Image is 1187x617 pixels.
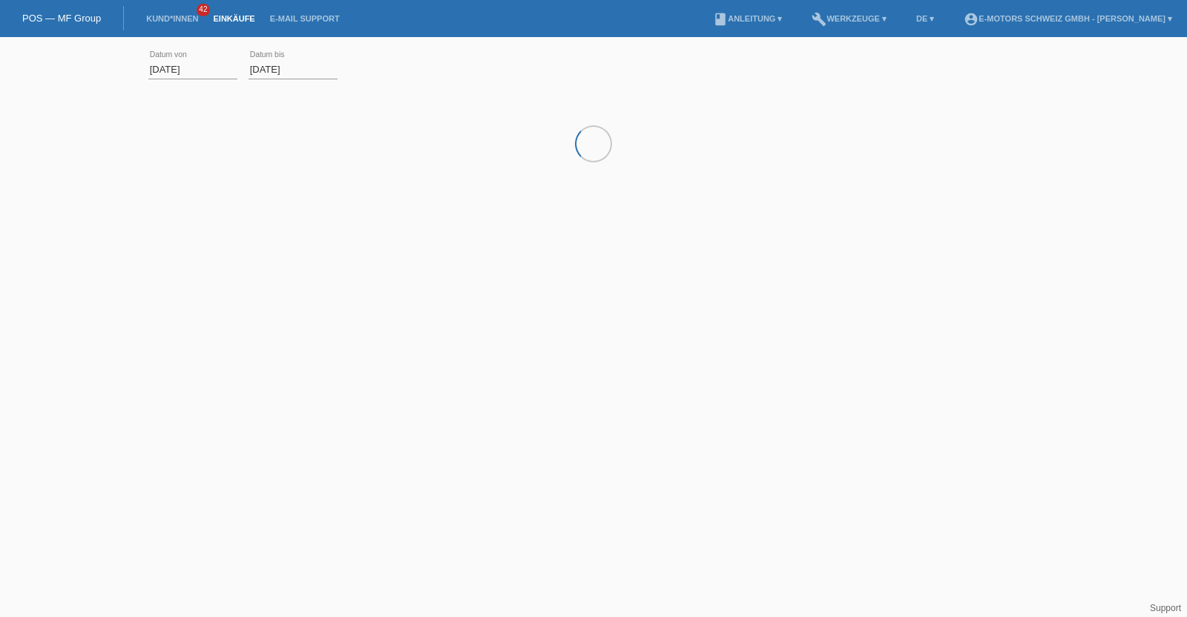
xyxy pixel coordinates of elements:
a: buildWerkzeuge ▾ [804,14,894,23]
a: bookAnleitung ▾ [706,14,789,23]
a: E-Mail Support [263,14,347,23]
span: 42 [197,4,210,16]
a: account_circleE-Motors Schweiz GmbH - [PERSON_NAME] ▾ [956,14,1180,23]
i: build [812,12,826,27]
a: Einkäufe [205,14,262,23]
i: account_circle [964,12,979,27]
i: book [713,12,728,27]
a: DE ▾ [909,14,941,23]
a: Support [1150,603,1181,613]
a: Kund*innen [139,14,205,23]
a: POS — MF Group [22,13,101,24]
